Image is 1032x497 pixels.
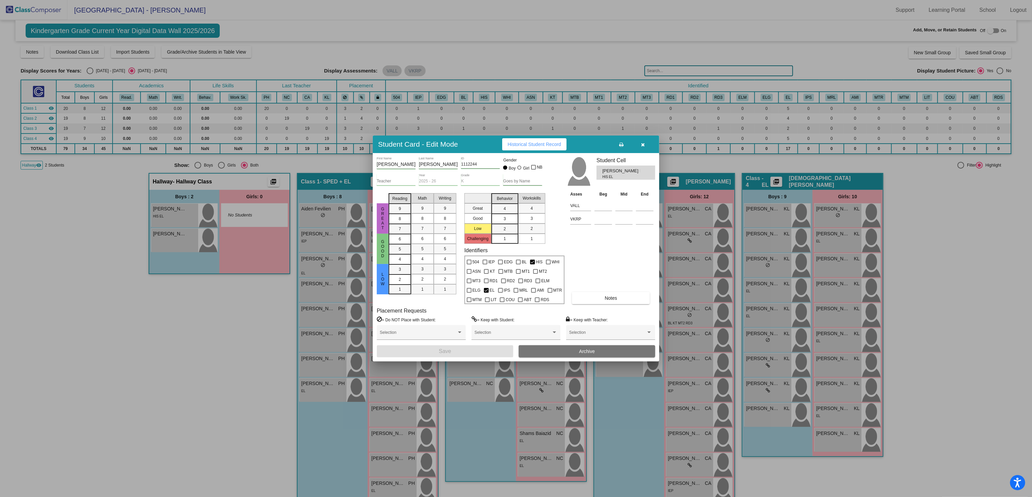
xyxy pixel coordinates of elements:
[473,296,482,304] span: MTM
[421,256,424,262] span: 4
[523,165,529,171] div: Girl
[377,316,436,323] label: = Do NOT Place with Student:
[579,349,595,354] span: Archive
[490,267,495,275] span: KT
[491,296,496,304] span: LIT
[497,196,513,202] span: Behavior
[490,286,495,294] span: EL
[473,267,481,275] span: ASN
[421,286,424,292] span: 1
[530,215,533,222] span: 3
[399,246,401,252] span: 5
[473,277,481,285] span: MT3
[399,276,401,283] span: 2
[537,286,544,294] span: AMI
[399,286,401,292] span: 1
[522,258,527,266] span: BL
[523,195,541,201] span: Workskills
[508,142,561,147] span: Historical Student Record
[444,205,446,211] span: 9
[503,157,542,163] mat-label: Gender
[464,247,488,254] label: Identifiers
[461,162,500,167] input: Enter ID
[421,215,424,222] span: 8
[524,296,532,304] span: ABT
[530,236,533,242] span: 1
[504,206,506,212] span: 4
[444,286,446,292] span: 1
[530,226,533,232] span: 2
[421,246,424,252] span: 5
[602,168,640,174] span: [PERSON_NAME] Hub [PERSON_NAME]
[378,140,458,148] h3: Student Card - Edit Mode
[439,195,451,201] span: Writing
[377,308,427,314] label: Placement Requests
[377,345,513,357] button: Save
[444,236,446,242] span: 6
[597,157,655,164] h3: Student Cell
[503,179,542,184] input: goes by name
[614,191,634,198] th: Mid
[552,258,559,266] span: WHI
[536,258,543,266] span: HIS
[593,191,614,198] th: Beg
[504,258,513,266] span: EDG
[506,296,515,304] span: COU
[569,191,593,198] th: Asses
[444,246,446,252] span: 5
[634,191,655,198] th: End
[504,226,506,232] span: 2
[380,272,386,286] span: Low
[504,286,510,294] span: IPS
[444,256,446,262] span: 4
[392,196,407,202] span: Reading
[488,258,495,266] span: IEP
[519,286,528,294] span: MRL
[461,179,500,184] input: grade
[421,226,424,232] span: 7
[380,239,386,258] span: Good
[507,277,515,285] span: RD2
[504,216,506,222] span: 3
[444,226,446,232] span: 7
[490,277,498,285] span: RD1
[541,296,549,304] span: RDS
[421,205,424,211] span: 9
[399,236,401,242] span: 6
[537,163,543,171] span: NB
[522,267,530,275] span: MT1
[399,216,401,222] span: 8
[602,174,635,179] span: HIS EL
[439,348,451,354] span: Save
[380,207,386,230] span: Great
[502,138,567,150] button: Historical Student Record
[421,236,424,242] span: 6
[553,286,562,294] span: MTR
[399,266,401,272] span: 3
[399,206,401,212] span: 9
[539,267,547,275] span: MT2
[399,226,401,232] span: 7
[509,165,516,171] div: Boy
[566,316,608,323] label: = Keep with Teacher:
[524,277,532,285] span: RD3
[421,276,424,282] span: 2
[541,277,550,285] span: ELM
[504,267,513,275] span: MTB
[418,195,427,201] span: Math
[421,266,424,272] span: 3
[530,205,533,211] span: 4
[570,201,591,211] input: assessment
[605,295,617,301] span: Notes
[419,179,458,184] input: year
[444,215,446,222] span: 8
[570,214,591,224] input: assessment
[444,276,446,282] span: 2
[399,256,401,262] span: 4
[473,258,479,266] span: 504
[519,345,655,357] button: Archive
[572,292,650,304] button: Notes
[377,179,416,184] input: teacher
[472,316,515,323] label: = Keep with Student:
[473,286,481,294] span: ELG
